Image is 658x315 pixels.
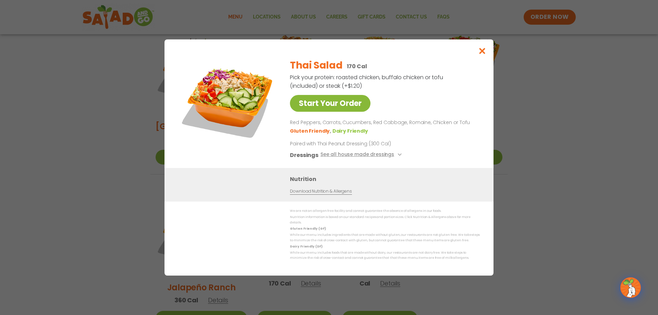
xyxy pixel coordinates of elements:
p: 170 Cal [347,62,367,71]
p: Red Peppers, Carrots, Cucumbers, Red Cabbage, Romaine, Chicken or Tofu [290,119,477,127]
p: While our menu includes ingredients that are made without gluten, our restaurants are not gluten ... [290,232,480,243]
li: Gluten Friendly [290,128,332,135]
a: Download Nutrition & Allergens [290,188,352,195]
button: Close modal [471,39,493,62]
img: Featured product photo for Thai Salad [180,53,276,149]
p: Paired with Thai Peanut Dressing (300 Cal) [290,140,417,147]
p: While our menu includes foods that are made without dairy, our restaurants are not dairy free. We... [290,250,480,261]
button: See all house made dressings [320,151,404,159]
strong: Dairy Friendly (DF) [290,244,322,249]
h3: Dressings [290,151,318,159]
li: Dairy Friendly [332,128,369,135]
a: Start Your Order [290,95,370,112]
strong: Gluten Friendly (GF) [290,227,326,231]
p: We are not an allergen free facility and cannot guarantee the absence of allergens in our foods. [290,208,480,214]
img: wpChatIcon [621,278,640,297]
p: Pick your protein: roasted chicken, buffalo chicken or tofu (included) or steak (+$1.20) [290,73,444,90]
p: Nutrition information is based on our standard recipes and portion sizes. Click Nutrition & Aller... [290,215,480,225]
h2: Thai Salad [290,58,342,73]
h3: Nutrition [290,175,483,183]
